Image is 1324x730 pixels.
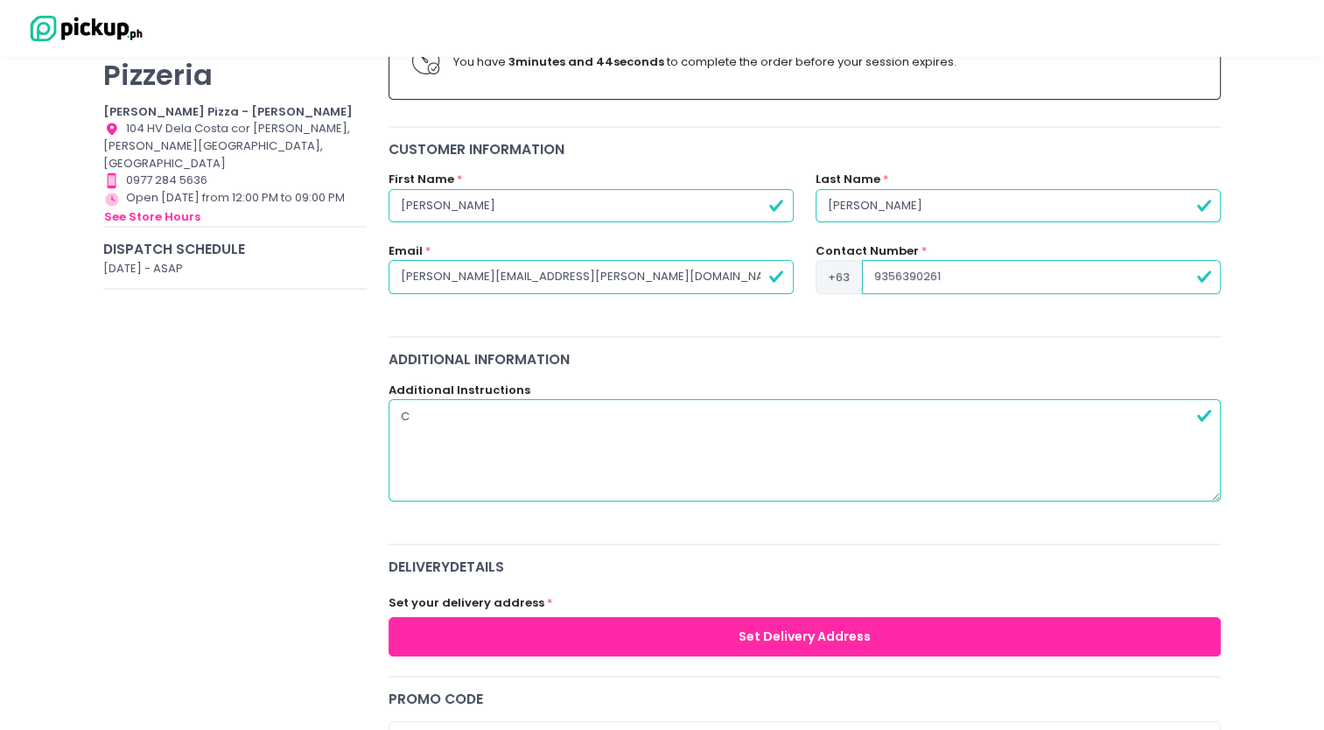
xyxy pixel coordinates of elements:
button: Set Delivery Address [389,617,1222,656]
div: Promo code [389,689,1222,709]
input: Email [389,260,794,293]
input: Last Name [816,189,1221,222]
span: delivery Details [389,557,1222,577]
div: 0977 284 5636 [103,172,367,189]
label: Additional Instructions [389,382,530,399]
b: [PERSON_NAME] Pizza - [PERSON_NAME] [103,103,353,120]
label: Email [389,242,423,260]
input: First Name [389,189,794,222]
label: Set your delivery address [389,594,544,612]
b: 3 minutes and 44 seconds [508,53,664,70]
div: You have to complete the order before your session expires. [453,53,1197,71]
span: +63 [816,260,862,293]
div: [DATE] - ASAP [103,260,367,277]
label: Last Name [816,171,880,188]
textarea: C [389,399,1222,501]
p: [PERSON_NAME] Pizzeria [103,24,367,92]
div: Customer Information [389,139,1222,159]
label: First Name [389,171,454,188]
div: Dispatch Schedule [103,239,367,259]
img: logo [22,13,144,44]
div: 104 HV Dela Costa cor [PERSON_NAME], [PERSON_NAME][GEOGRAPHIC_DATA], [GEOGRAPHIC_DATA] [103,120,367,172]
div: Open [DATE] from 12:00 PM to 09:00 PM [103,189,367,226]
label: Contact Number [816,242,919,260]
button: see store hours [103,207,201,227]
input: Contact Number [862,260,1221,293]
div: Additional Information [389,349,1222,369]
